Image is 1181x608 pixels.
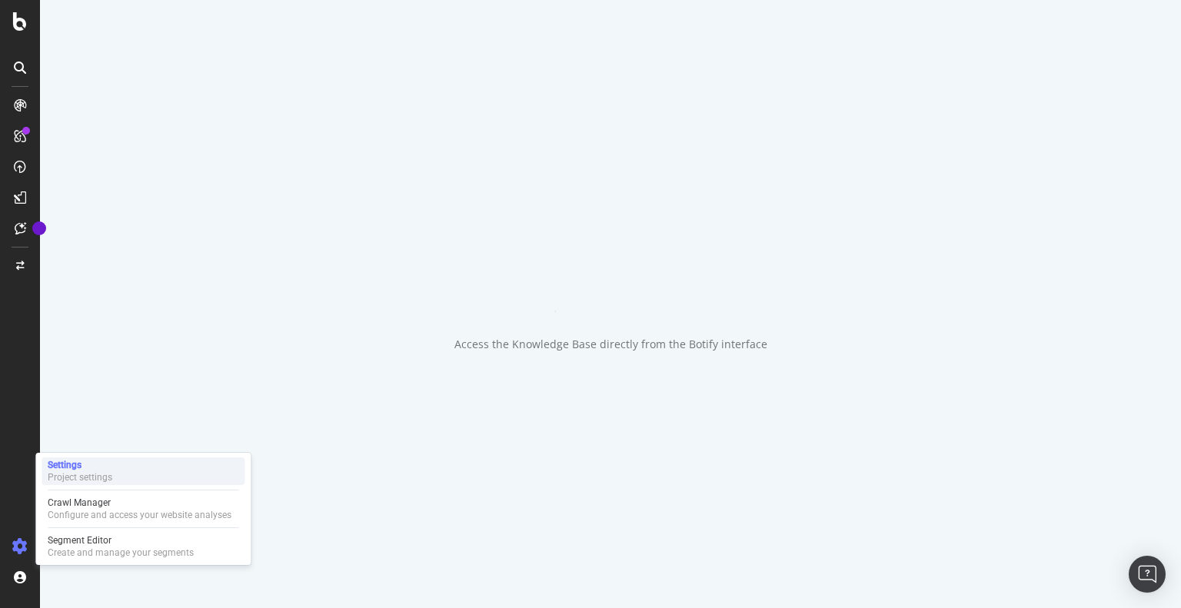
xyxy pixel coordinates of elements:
[48,547,194,559] div: Create and manage your segments
[454,337,767,352] div: Access the Knowledge Base directly from the Botify interface
[48,534,194,547] div: Segment Editor
[1129,556,1166,593] div: Open Intercom Messenger
[32,221,46,235] div: Tooltip anchor
[42,495,245,523] a: Crawl ManagerConfigure and access your website analyses
[48,471,112,483] div: Project settings
[48,459,112,471] div: Settings
[42,457,245,485] a: SettingsProject settings
[42,533,245,560] a: Segment EditorCreate and manage your segments
[48,509,231,521] div: Configure and access your website analyses
[555,257,666,312] div: animation
[48,497,231,509] div: Crawl Manager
